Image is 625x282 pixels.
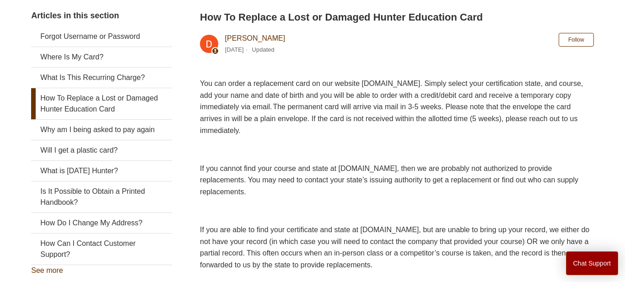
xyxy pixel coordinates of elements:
a: Forgot Username or Password [31,27,172,47]
span: If you cannot find your course and state at [DOMAIN_NAME], then we are probably not authorized to... [200,165,578,196]
a: Will I get a plastic card? [31,140,172,160]
a: How Do I Change My Address? [31,213,172,233]
a: Is It Possible to Obtain a Printed Handbook? [31,181,172,213]
a: How To Replace a Lost or Damaged Hunter Education Card [31,88,172,119]
span: Articles in this section [31,11,119,20]
h2: How To Replace a Lost or Damaged Hunter Education Card [200,10,594,25]
a: See more [31,266,63,274]
span: You can order a replacement card on our website [DOMAIN_NAME]. Simply select your certification s... [200,80,583,134]
time: 03/04/2024, 05:49 [225,46,244,53]
a: What is [DATE] Hunter? [31,161,172,181]
li: Updated [252,46,275,53]
button: Follow Article [559,33,594,47]
a: How Can I Contact Customer Support? [31,234,172,265]
span: If you are able to find your certificate and state at [DOMAIN_NAME], but are unable to bring up y... [200,226,589,269]
a: What Is This Recurring Charge? [31,68,172,88]
button: Chat Support [566,251,619,275]
a: Why am I being asked to pay again [31,120,172,140]
a: [PERSON_NAME] [225,34,286,42]
a: Where Is My Card? [31,47,172,67]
